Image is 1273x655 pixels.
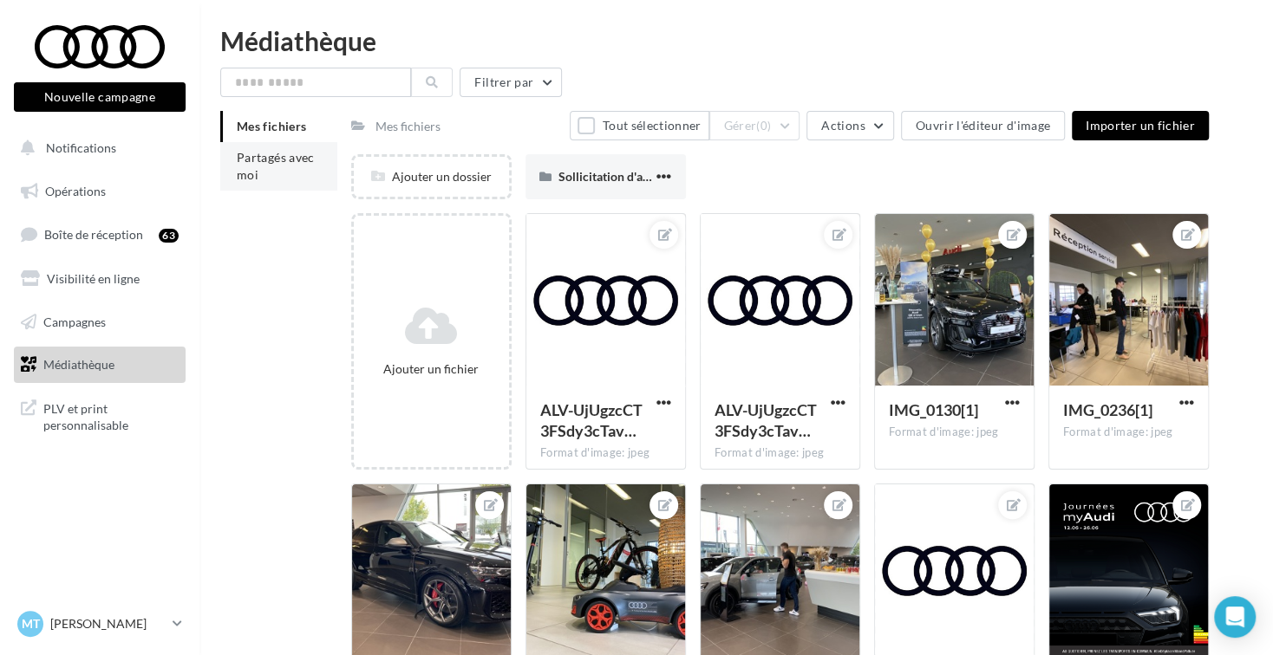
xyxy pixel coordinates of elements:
span: Partagés avec moi [237,150,315,182]
a: MT [PERSON_NAME] [14,607,186,640]
a: Visibilité en ligne [10,261,189,297]
div: 63 [159,229,179,243]
button: Tout sélectionner [570,111,708,140]
button: Importer un fichier [1072,111,1209,140]
button: Ouvrir l'éditeur d'image [901,111,1065,140]
a: Opérations [10,173,189,210]
div: Mes fichiers [375,118,441,135]
div: Médiathèque [220,28,1252,54]
span: Actions [821,118,865,133]
span: Notifications [46,140,116,155]
button: Filtrer par [460,68,562,97]
span: Boîte de réception [44,227,143,242]
button: Nouvelle campagne [14,82,186,112]
span: ALV-UjUgzcCT3FSdy3cTavWkPqwql4F-uCnu1nHIAXbfsfQbFkj9f2uQ [715,400,817,440]
a: Boîte de réception63 [10,216,189,253]
div: Ajouter un fichier [361,360,502,378]
div: Ajouter un dossier [354,168,509,185]
span: IMG_0236[1] [1063,400,1152,419]
span: (0) [756,119,771,133]
a: PLV et print personnalisable [10,390,189,441]
span: Campagnes [43,314,106,328]
span: Mes fichiers [237,119,306,133]
button: Gérer(0) [709,111,800,140]
span: PLV et print personnalisable [43,397,179,434]
a: Médiathèque [10,347,189,383]
p: [PERSON_NAME] [50,615,166,632]
span: Sollicitation d'avis [558,169,657,184]
span: Visibilité en ligne [47,271,140,286]
button: Actions [806,111,893,140]
div: Format d'image: jpeg [1063,425,1194,440]
span: Médiathèque [43,357,114,372]
div: Format d'image: jpeg [715,445,845,461]
div: Format d'image: jpeg [540,445,671,461]
a: Campagnes [10,304,189,340]
span: ALV-UjUgzcCT3FSdy3cTavWkPqwql4F-uCnu1nHIAXbfsfQbFkj9f2uQ [540,400,643,440]
span: MT [22,615,40,632]
span: IMG_0130[1] [889,400,978,419]
div: Format d'image: jpeg [889,425,1020,440]
span: Opérations [45,184,106,198]
div: Open Intercom Messenger [1214,596,1256,638]
span: Importer un fichier [1086,118,1195,133]
button: Notifications [10,130,182,166]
